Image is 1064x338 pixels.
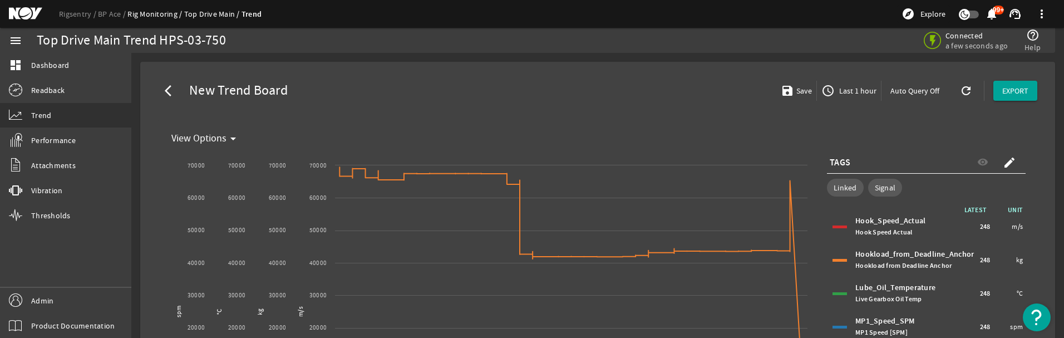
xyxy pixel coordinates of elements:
text: °C [215,308,224,315]
button: Save [776,81,817,101]
span: Last 1 hour [837,85,876,96]
button: EXPORT [993,81,1037,101]
span: °C [1017,288,1023,299]
span: Admin [31,295,53,306]
mat-icon: create [1003,156,1016,169]
span: Readback [31,85,65,96]
text: kg [256,308,264,315]
text: 20000 [309,324,327,332]
span: Trend [31,110,51,121]
text: m/s [297,306,305,317]
span: Signal [875,182,896,193]
text: 40000 [188,259,205,267]
a: Top Drive Main [184,9,242,19]
span: 248 [980,321,991,332]
div: MP1_Speed_SPM [855,316,977,338]
text: 70000 [269,161,286,170]
span: UNIT [992,204,1026,215]
span: kg [1016,254,1023,266]
span: Vibration [31,185,62,196]
mat-icon: menu [9,34,22,47]
span: m/s [1012,221,1023,232]
mat-icon: explore [902,7,915,21]
span: Connected [945,31,1008,41]
text: 50000 [309,226,327,234]
text: 40000 [309,259,327,267]
span: Performance [31,135,76,146]
span: New Trend Board [185,85,288,96]
span: spm [1010,321,1023,332]
mat-icon: support_agent [1008,7,1022,21]
button: Explore [897,5,950,23]
mat-icon: save [781,84,790,97]
mat-icon: notifications [985,7,998,21]
text: 20000 [269,324,286,332]
div: Top Drive Main Trend HPS-03-750 [37,35,226,46]
a: Rigsentry [59,9,98,19]
text: 50000 [188,226,205,234]
button: View Options [167,129,247,149]
text: 30000 [309,291,327,300]
text: 70000 [309,161,327,170]
button: Last 1 hour [817,81,881,101]
text: 60000 [188,194,205,202]
text: 70000 [188,161,205,170]
span: View Options [171,133,226,144]
text: 60000 [309,194,327,202]
mat-icon: arrow_drop_down [226,132,240,145]
span: LATEST [964,205,993,214]
text: 50000 [228,226,245,234]
a: Rig Monitoring [127,9,184,19]
text: 60000 [228,194,245,202]
span: Thresholds [31,210,71,221]
text: 40000 [228,259,245,267]
span: Linked [834,182,857,193]
span: Live Gearbox Oil Temp [855,295,922,303]
span: Hookload from Deadline Anchor [855,261,952,270]
text: 40000 [269,259,286,267]
button: more_vert [1028,1,1055,27]
text: 50000 [269,226,286,234]
span: 248 [980,288,991,299]
span: a few seconds ago [945,41,1008,51]
text: 30000 [228,291,245,300]
text: 20000 [228,324,245,332]
span: TAGS [830,157,850,168]
mat-icon: refresh [959,84,968,97]
span: 248 [980,254,991,266]
span: EXPORT [1002,85,1028,96]
text: 30000 [269,291,286,300]
div: Hookload_from_Deadline_Anchor [855,249,977,271]
a: BP Ace [98,9,127,19]
span: Auto Query Off [890,85,939,96]
span: Product Documentation [31,320,115,331]
span: Hook Speed Actual [855,228,912,237]
button: Auto Query Off [881,81,948,101]
text: 30000 [188,291,205,300]
span: Attachments [31,160,76,171]
text: 60000 [269,194,286,202]
text: spm [175,306,183,317]
span: 248 [980,221,991,232]
mat-icon: help_outline [1026,28,1040,42]
span: Help [1024,42,1041,53]
mat-icon: arrow_back_ios [165,84,178,97]
div: Hook_Speed_Actual [855,215,977,238]
mat-icon: vibration [9,184,22,197]
button: Open Resource Center [1023,303,1051,331]
a: Trend [242,9,262,19]
div: Lube_Oil_Temperature [855,282,977,305]
span: Dashboard [31,60,69,71]
span: MP1 Speed [SPM] [855,328,908,337]
mat-icon: dashboard [9,58,22,72]
span: Save [794,85,812,96]
span: Explore [920,8,945,19]
text: 20000 [188,324,205,332]
button: 99+ [986,8,997,20]
mat-icon: access_time [821,84,835,97]
text: 70000 [228,161,245,170]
